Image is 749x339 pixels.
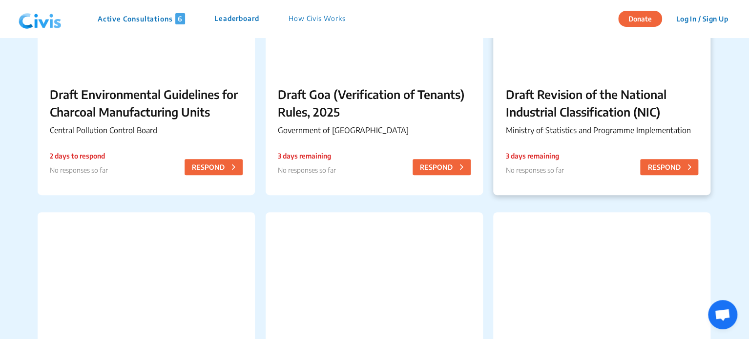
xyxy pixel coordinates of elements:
[278,166,336,174] span: No responses so far
[505,85,698,120] p: Draft Revision of the National Industrial Classification (NIC)
[289,13,346,24] p: How Civis Works
[15,4,65,34] img: navlogo.png
[175,13,185,24] span: 6
[618,13,669,23] a: Donate
[640,159,698,175] button: RESPOND
[50,85,243,120] p: Draft Environmental Guidelines for Charcoal Manufacturing Units
[708,300,737,329] div: Open chat
[98,13,185,24] p: Active Consultations
[505,166,563,174] span: No responses so far
[278,124,471,136] p: Government of [GEOGRAPHIC_DATA]
[50,124,243,136] p: Central Pollution Control Board
[505,124,698,136] p: Ministry of Statistics and Programme Implementation
[413,159,471,175] button: RESPOND
[50,166,108,174] span: No responses so far
[214,13,259,24] p: Leaderboard
[669,11,734,26] button: Log In / Sign Up
[278,151,336,161] p: 3 days remaining
[505,151,563,161] p: 3 days remaining
[50,151,108,161] p: 2 days to respond
[278,85,471,120] p: Draft Goa (Verification of Tenants) Rules, 2025
[618,11,662,27] button: Donate
[185,159,243,175] button: RESPOND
